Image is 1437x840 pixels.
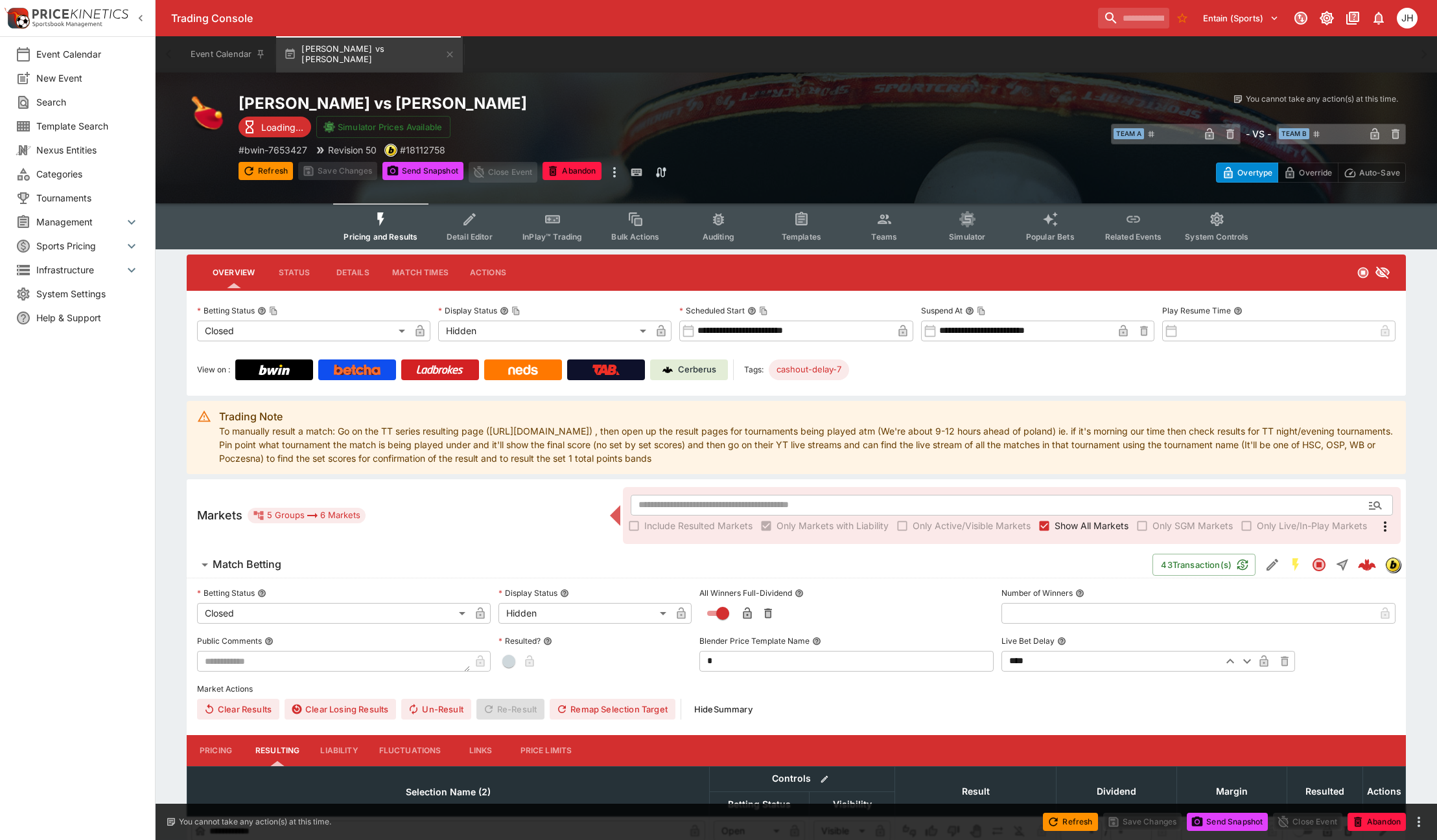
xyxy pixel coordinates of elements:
div: Trading Console [171,12,1093,25]
p: All Winners Full-Dividend [699,587,792,598]
button: Clear Results [197,699,279,720]
th: Controls [710,766,895,791]
button: Notifications [1367,6,1390,30]
div: Hidden [498,603,671,624]
span: Bulk Actions [611,232,659,242]
button: [PERSON_NAME] vs [PERSON_NAME] [276,36,463,73]
span: Show All Markets [1055,519,1128,532]
button: Copy To Clipboard [759,306,768,315]
button: Live Bet Delay [1057,637,1066,646]
span: Only SGM Markets [1152,519,1233,532]
button: Remap Selection Target [550,699,675,720]
button: Price Limits [510,735,583,766]
button: more [607,162,622,183]
button: 43Transaction(s) [1152,554,1256,576]
button: Overview [202,257,265,288]
div: bwin [384,144,397,157]
button: Refresh [1043,813,1097,831]
h6: Match Betting [213,558,281,571]
button: Pricing [187,735,245,766]
button: Open [1364,494,1387,517]
p: Display Status [438,305,497,316]
button: Select Tenant [1195,8,1287,28]
h6: - VS - [1246,127,1271,141]
span: Event Calendar [36,47,139,61]
button: Display StatusCopy To Clipboard [500,306,509,315]
button: Send Snapshot [382,162,463,180]
button: Simulator Prices Available [316,116,450,138]
img: Sportsbook Management [32,21,102,27]
button: Abandon [1348,813,1406,831]
span: Management [36,215,124,229]
svg: Hidden [1375,265,1390,280]
button: Abandon [543,162,601,180]
svg: Closed [1311,557,1327,573]
span: System Settings [36,287,139,301]
img: Betcha [334,365,380,375]
img: Cerberus [662,365,673,375]
span: Only Active/Visible Markets [913,519,1031,532]
button: Straight [1331,553,1354,576]
th: Resulted [1287,766,1363,816]
span: Only Live/In-Play Markets [1257,519,1367,532]
button: Auto-Save [1338,163,1406,183]
button: Event Calendar [183,36,274,73]
div: Closed [197,321,410,341]
span: System Controls [1185,232,1248,242]
button: Copy To Clipboard [511,306,520,315]
button: Overtype [1216,163,1278,183]
span: Auditing [703,232,734,242]
div: bwin [1385,557,1401,573]
span: Templates [782,232,821,242]
span: Related Events [1105,232,1162,242]
p: Cerberus [678,363,716,376]
button: Resulted? [543,637,552,646]
span: Search [36,95,139,109]
img: bwin [1386,558,1400,572]
p: Betting Status [197,305,255,316]
img: Ladbrokes [416,365,463,375]
button: Toggle light/dark mode [1315,6,1338,30]
span: Visibility [819,797,886,812]
span: Team B [1279,128,1309,139]
p: Scheduled Start [679,305,745,316]
p: Betting Status [197,587,255,598]
button: Scheduled StartCopy To Clipboard [747,306,756,315]
img: Neds [508,365,537,375]
span: Detail Editor [447,232,493,242]
th: Result [895,766,1057,816]
span: Mark an event as closed and abandoned. [1348,814,1406,827]
p: Suspend At [921,305,963,316]
img: logo-cerberus--red.svg [1358,556,1376,574]
button: Public Comments [264,637,274,646]
span: Simulator [949,232,985,242]
a: 51d950ff-e621-47d8-a75e-3f303818e2b3 [1354,552,1380,578]
img: bwin.png [385,144,397,156]
th: Dividend [1057,766,1177,816]
span: Pricing and Results [344,232,417,242]
img: table_tennis.png [187,93,228,135]
p: Copy To Clipboard [239,143,307,157]
button: Closed [1307,553,1331,576]
svg: Closed [1357,266,1370,279]
a: Cerberus [650,359,728,380]
img: PriceKinetics [32,9,128,19]
span: Selection Name (2) [391,784,505,800]
span: Include Resulted Markets [644,519,753,532]
div: To manually result a match: Go on the TT series resulting page ([URL][DOMAIN_NAME]) , then open u... [219,405,1396,470]
span: Team A [1114,128,1144,139]
button: Override [1278,163,1338,183]
span: Only Markets with Liability [777,519,889,532]
button: Play Resume Time [1233,306,1243,315]
button: Liability [310,735,368,766]
button: Suspend AtCopy To Clipboard [965,306,974,315]
input: search [1098,8,1169,28]
p: Auto-Save [1359,166,1400,179]
button: HideSummary [686,699,760,720]
button: Clear Losing Results [285,699,396,720]
div: Trading Note [219,409,1396,424]
button: Display Status [560,589,569,598]
p: Play Resume Time [1162,305,1231,316]
div: Betting Target: cerberus [769,359,849,380]
p: You cannot take any action(s) at this time. [1246,93,1398,105]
